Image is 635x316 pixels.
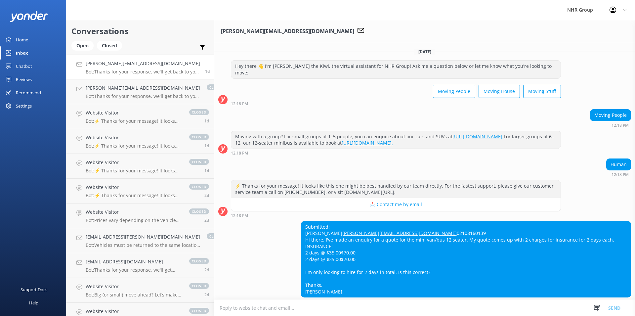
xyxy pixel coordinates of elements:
[189,208,209,214] span: closed
[231,131,561,149] div: Moving with a group? For small groups of 1–5 people, you can enquire about our cars and SUVs at F...
[86,69,200,75] p: Bot: Thanks for your response, we'll get back to you as soon as we can during opening hours.
[86,292,183,298] p: Bot: Big (or small) move ahead? Let’s make sure you’ve got the right wheels. Take our quick quiz ...
[66,129,214,154] a: Website VisitorBot:⚡ Thanks for your message! It looks like this one might be best handled by our...
[86,84,200,92] h4: [PERSON_NAME][EMAIL_ADDRESS][DOMAIN_NAME]
[479,85,520,98] button: Moving House
[86,60,200,67] h4: [PERSON_NAME][EMAIL_ADDRESS][DOMAIN_NAME]
[207,84,227,90] span: closed
[204,143,209,149] span: Aug 20 2025 06:39am (UTC +12:00) Pacific/Auckland
[204,217,209,223] span: Aug 19 2025 12:57pm (UTC +12:00) Pacific/Auckland
[71,25,209,37] h2: Conversations
[86,308,183,315] h4: Website Visitor
[86,242,200,248] p: Bot: Vehicles must be returned to the same location they were picked up from, and we typically do...
[231,61,561,78] div: Hey there 👋 I'm [PERSON_NAME] the Kiwi, the virtual assistant for NHR Group! Ask me a question be...
[612,173,629,177] strong: 12:18 PM
[16,46,28,60] div: Inbox
[189,109,209,115] span: closed
[301,221,631,297] div: Submitted: [PERSON_NAME] 02108160139 Hi there. I've made an enquiry for a quote for the mini van/...
[66,55,214,79] a: [PERSON_NAME][EMAIL_ADDRESS][DOMAIN_NAME]Bot:Thanks for your response, we'll get back to you as s...
[86,208,183,216] h4: Website Visitor
[66,278,214,303] a: Website VisitorBot:Big (or small) move ahead? Let’s make sure you’ve got the right wheels. Take o...
[10,11,48,22] img: yonder-white-logo.png
[86,168,183,174] p: Bot: ⚡ Thanks for your message! It looks like this one might be best handled by our team directly...
[231,151,561,155] div: Aug 20 2025 12:18pm (UTC +12:00) Pacific/Auckland
[86,159,183,166] h4: Website Visitor
[66,154,214,179] a: Website VisitorBot:⚡ Thanks for your message! It looks like this one might be best handled by our...
[66,179,214,203] a: Website VisitorBot:⚡ Thanks for your message! It looks like this one might be best handled by our...
[21,283,47,296] div: Support Docs
[612,123,629,127] strong: 12:18 PM
[86,217,183,223] p: Bot: Prices vary depending on the vehicle type, location, and your specific rental needs. For the...
[231,101,561,106] div: Aug 20 2025 12:18pm (UTC +12:00) Pacific/Auckland
[86,93,200,99] p: Bot: Thanks for your response, we'll get back to you as soon as we can during opening hours.
[189,308,209,314] span: closed
[86,193,183,199] p: Bot: ⚡ Thanks for your message! It looks like this one might be best handled by our team directly...
[86,258,183,265] h4: [EMAIL_ADDRESS][DOMAIN_NAME]
[86,134,183,141] h4: Website Visitor
[342,140,393,146] a: [URL][DOMAIN_NAME].
[189,159,209,165] span: closed
[86,109,183,116] h4: Website Visitor
[231,214,248,218] strong: 12:18 PM
[16,86,41,99] div: Recommend
[590,123,631,127] div: Aug 20 2025 12:18pm (UTC +12:00) Pacific/Auckland
[221,27,354,36] h3: [PERSON_NAME][EMAIL_ADDRESS][DOMAIN_NAME]
[204,118,209,124] span: Aug 20 2025 10:44am (UTC +12:00) Pacific/Auckland
[86,267,183,273] p: Bot: Thanks for your response, we'll get back to you as soon as we can during opening hours.
[86,184,183,191] h4: Website Visitor
[231,180,561,198] div: ⚡ Thanks for your message! It looks like this one might be best handled by our team directly. For...
[523,85,561,98] button: Moving Stuff
[189,184,209,190] span: closed
[414,49,435,55] span: [DATE]
[16,73,32,86] div: Reviews
[189,134,209,140] span: closed
[204,292,209,297] span: Aug 18 2025 05:56pm (UTC +12:00) Pacific/Auckland
[204,267,209,273] span: Aug 19 2025 09:40am (UTC +12:00) Pacific/Auckland
[66,79,214,104] a: [PERSON_NAME][EMAIL_ADDRESS][DOMAIN_NAME]Bot:Thanks for your response, we'll get back to you as s...
[607,159,631,170] div: Human
[66,253,214,278] a: [EMAIL_ADDRESS][DOMAIN_NAME]Bot:Thanks for your response, we'll get back to you as soon as we can...
[16,60,32,73] div: Chatbot
[207,233,227,239] span: closed
[189,283,209,289] span: closed
[342,230,457,236] a: [PERSON_NAME][EMAIL_ADDRESS][DOMAIN_NAME]
[231,213,561,218] div: Aug 20 2025 12:18pm (UTC +12:00) Pacific/Auckland
[66,203,214,228] a: Website VisitorBot:Prices vary depending on the vehicle type, location, and your specific rental ...
[452,133,504,140] a: [URL][DOMAIN_NAME].
[97,41,122,51] div: Closed
[189,258,209,264] span: closed
[590,110,631,121] div: Moving People
[204,193,209,198] span: Aug 19 2025 01:17pm (UTC +12:00) Pacific/Auckland
[86,118,183,124] p: Bot: ⚡ Thanks for your message! It looks like this one might be best handled by our team directly...
[204,168,209,173] span: Aug 19 2025 07:45pm (UTC +12:00) Pacific/Auckland
[71,41,94,51] div: Open
[86,143,183,149] p: Bot: ⚡ Thanks for your message! It looks like this one might be best handled by our team directly...
[231,198,561,211] button: 📩 Contact me by email
[86,283,183,290] h4: Website Visitor
[433,85,475,98] button: Moving People
[86,233,200,241] h4: [EMAIL_ADDRESS][PERSON_NAME][DOMAIN_NAME]
[71,42,97,49] a: Open
[97,42,125,49] a: Closed
[16,33,28,46] div: Home
[16,99,32,113] div: Settings
[66,228,214,253] a: [EMAIL_ADDRESS][PERSON_NAME][DOMAIN_NAME]Bot:Vehicles must be returned to the same location they ...
[231,102,248,106] strong: 12:18 PM
[29,296,38,309] div: Help
[66,104,214,129] a: Website VisitorBot:⚡ Thanks for your message! It looks like this one might be best handled by our...
[231,151,248,155] strong: 12:18 PM
[205,68,210,74] span: Aug 20 2025 12:20pm (UTC +12:00) Pacific/Auckland
[606,172,631,177] div: Aug 20 2025 12:18pm (UTC +12:00) Pacific/Auckland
